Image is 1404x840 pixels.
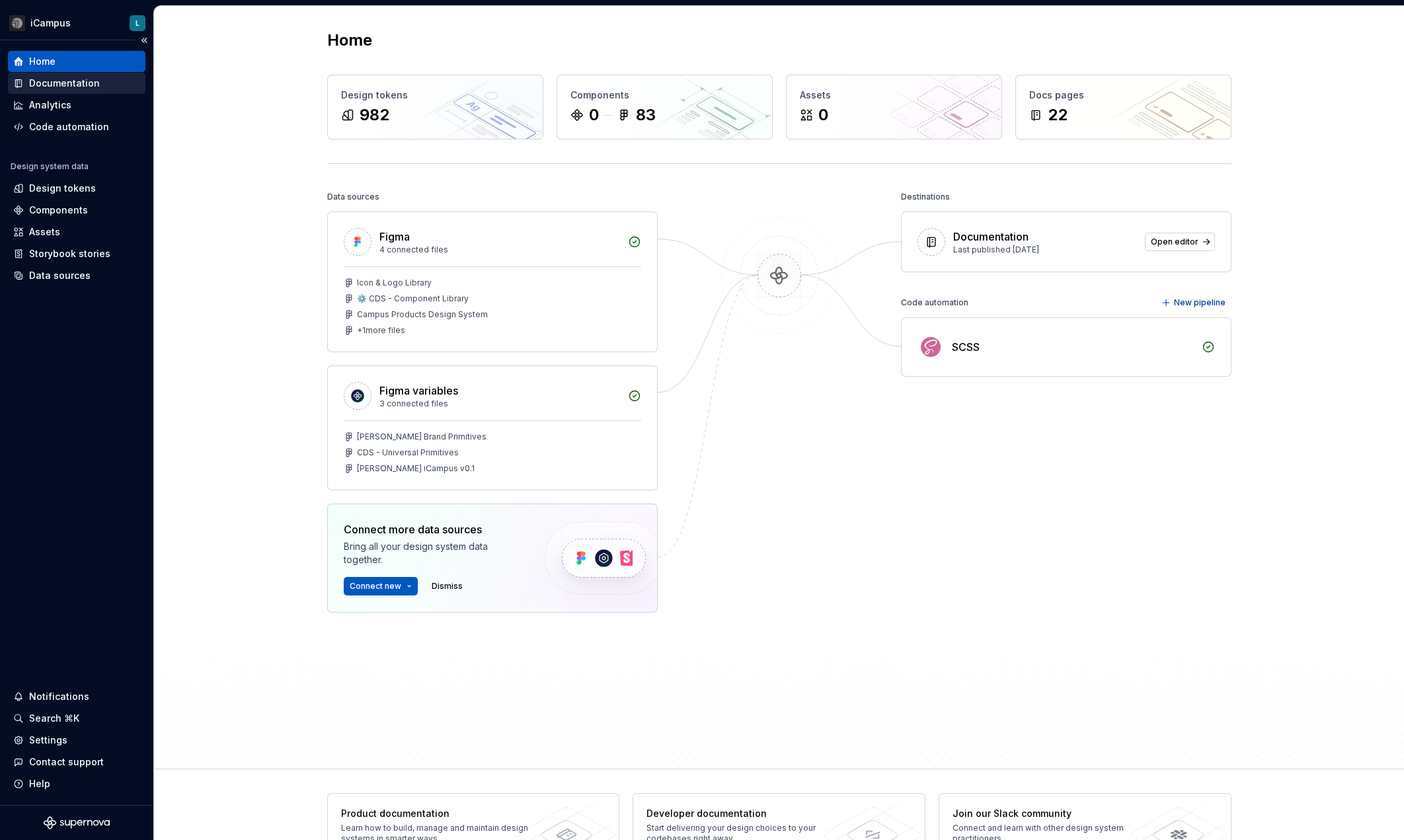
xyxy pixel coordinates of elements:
div: Code automation [901,293,968,312]
div: Join our Slack community [953,807,1145,820]
a: Analytics [8,95,145,116]
a: Documentation [8,73,145,94]
div: Analytics [29,98,71,112]
div: Notifications [29,690,89,703]
div: Assets [800,89,988,102]
div: 4 connected files [379,245,620,255]
a: Storybook stories [8,243,145,264]
a: Components [8,200,145,221]
div: Product documentation [341,807,533,820]
div: + 1 more files [357,325,405,336]
button: Notifications [8,686,145,707]
div: Data sources [29,269,91,282]
div: Storybook stories [29,247,110,260]
span: Connect new [350,581,401,592]
div: 3 connected files [379,399,620,409]
div: Figma [379,229,410,245]
button: Dismiss [426,577,469,595]
a: Figma variables3 connected files[PERSON_NAME] Brand PrimitivesCDS - Universal Primitives[PERSON_N... [327,365,658,490]
div: Search ⌘K [29,712,79,725]
button: Help [8,773,145,794]
div: Connect more data sources [344,521,522,537]
span: Open editor [1151,237,1198,247]
div: Code automation [29,120,109,134]
div: 22 [1048,104,1068,126]
div: Components [29,204,88,217]
div: 0 [589,104,599,126]
div: [PERSON_NAME] Brand Primitives [357,432,487,442]
div: 83 [636,104,656,126]
a: Design tokens [8,178,145,199]
div: iCampus [30,17,71,30]
div: SCSS [952,339,980,355]
div: Data sources [327,188,379,206]
div: Contact support [29,755,104,769]
a: Assets [8,221,145,243]
svg: Supernova Logo [44,816,110,829]
button: New pipeline [1157,293,1231,312]
button: Search ⌘K [8,708,145,729]
div: Icon & Logo Library [357,278,432,288]
div: 982 [360,104,389,126]
div: Home [29,55,56,68]
a: Open editor [1145,233,1215,251]
div: Developer documentation [646,807,839,820]
div: Figma variables [379,383,458,399]
div: Last published [DATE] [953,245,1137,255]
div: Documentation [953,229,1029,245]
span: Dismiss [432,581,463,592]
a: Settings [8,730,145,751]
div: Settings [29,734,67,747]
button: Contact support [8,751,145,773]
a: Docs pages22 [1015,75,1231,139]
button: Connect new [344,577,418,595]
a: Code automation [8,116,145,137]
div: Docs pages [1029,89,1218,102]
div: Assets [29,225,60,239]
a: Figma4 connected filesIcon & Logo Library⚙️ CDS - Component LibraryCampus Products Design System+... [327,211,658,352]
div: Design tokens [341,89,529,102]
button: Collapse sidebar [135,31,153,50]
img: 3ce36157-9fde-47d2-9eb8-fa8ebb961d3d.png [9,15,25,31]
div: ⚙️ CDS - Component Library [357,293,469,304]
div: Components [570,89,759,102]
div: Help [29,777,50,790]
div: Design tokens [29,182,96,195]
div: 0 [818,104,828,126]
div: L [136,18,139,28]
div: Destinations [901,188,950,206]
a: Components083 [557,75,773,139]
a: Data sources [8,265,145,286]
h2: Home [327,30,372,51]
a: Assets0 [786,75,1002,139]
span: New pipeline [1174,297,1226,308]
div: [PERSON_NAME] iCampus v0.1 [357,463,475,474]
div: Design system data [11,161,89,172]
div: Campus Products Design System [357,309,488,320]
button: iCampusL [3,9,151,37]
div: Documentation [29,77,100,90]
a: Design tokens982 [327,75,543,139]
div: CDS - Universal Primitives [357,447,459,458]
div: Bring all your design system data together. [344,540,522,566]
a: Home [8,51,145,72]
